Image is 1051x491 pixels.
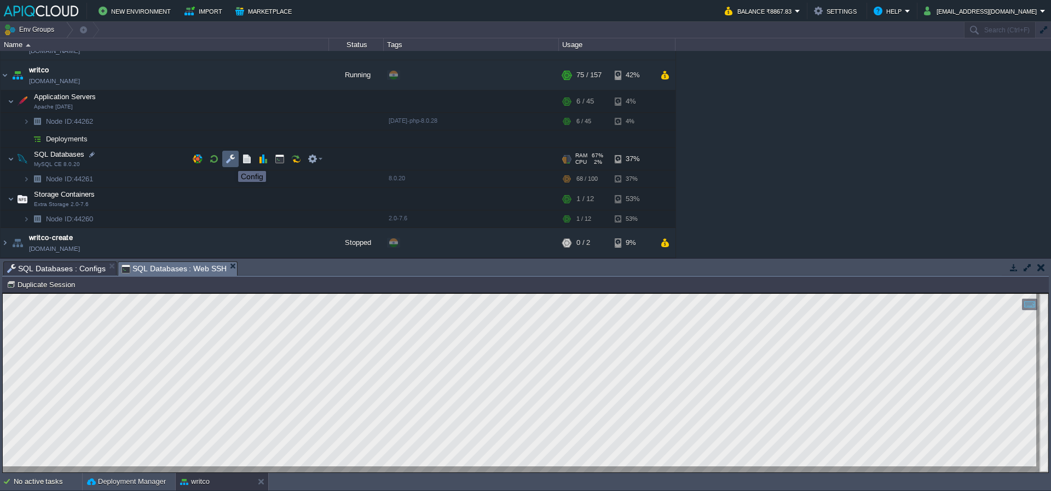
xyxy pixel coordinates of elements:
div: Status [330,38,383,51]
a: writco [29,65,49,76]
div: Name [1,38,328,51]
button: Help [874,4,905,18]
span: Application Servers [33,92,97,101]
img: AMDAwAAAACH5BAEAAAAALAAAAAABAAEAAAICRAEAOw== [15,188,30,210]
div: 42% [615,60,650,90]
div: 6 / 45 [576,90,594,112]
div: 9% [615,228,650,258]
a: Application ServersApache [DATE] [33,93,97,101]
div: Stopped [329,228,384,258]
div: Running [329,60,384,90]
a: Deployments [45,134,89,144]
button: New Environment [99,4,174,18]
span: 2% [591,159,602,165]
span: 8.0.20 [389,175,405,181]
a: Node ID:44261 [45,174,95,184]
div: 53% [615,188,650,210]
button: [EMAIL_ADDRESS][DOMAIN_NAME] [924,4,1040,18]
img: AMDAwAAAACH5BAEAAAAALAAAAAABAAEAAAICRAEAOw== [15,90,30,112]
div: 68 / 100 [576,170,598,187]
div: 53% [615,210,650,227]
img: AMDAwAAAACH5BAEAAAAALAAAAAABAAEAAAICRAEAOw== [26,44,31,47]
img: AMDAwAAAACH5BAEAAAAALAAAAAABAAEAAAICRAEAOw== [1,228,9,258]
img: AMDAwAAAACH5BAEAAAAALAAAAAABAAEAAAICRAEAOw== [8,90,14,112]
img: AMDAwAAAACH5BAEAAAAALAAAAAABAAEAAAICRAEAOw== [1,60,9,90]
img: AMDAwAAAACH5BAEAAAAALAAAAAABAAEAAAICRAEAOw== [10,60,25,90]
a: [DOMAIN_NAME] [29,243,80,254]
button: Balance ₹8867.83 [725,4,795,18]
div: Tags [384,38,558,51]
a: writco-create [29,232,73,243]
img: AMDAwAAAACH5BAEAAAAALAAAAAABAAEAAAICRAEAOw== [10,228,25,258]
button: Duplicate Session [7,279,78,289]
div: 1 / 12 [576,210,591,227]
div: No active tasks [14,473,82,490]
span: Apache [DATE] [34,104,73,110]
span: Extra Storage 2.0-7.6 [34,201,89,208]
img: AMDAwAAAACH5BAEAAAAALAAAAAABAAEAAAICRAEAOw== [23,113,30,130]
a: Node ID:44262 [45,117,95,126]
button: Settings [814,4,860,18]
span: 2.0-7.6 [389,215,407,221]
a: [DOMAIN_NAME] [29,76,80,87]
span: [DATE]-php-8.0.28 [389,117,437,124]
div: 4% [615,90,650,112]
span: Storage Containers [33,190,96,199]
button: Import [184,4,226,18]
a: SQL DatabasesMySQL CE 8.0.20 [33,150,86,158]
img: AMDAwAAAACH5BAEAAAAALAAAAAABAAEAAAICRAEAOw== [23,170,30,187]
button: Marketplace [235,4,295,18]
div: 4% [615,113,650,130]
img: AMDAwAAAACH5BAEAAAAALAAAAAABAAEAAAICRAEAOw== [23,130,30,147]
img: AMDAwAAAACH5BAEAAAAALAAAAAABAAEAAAICRAEAOw== [30,130,45,147]
span: 44260 [45,214,95,224]
img: AMDAwAAAACH5BAEAAAAALAAAAAABAAEAAAICRAEAOw== [30,170,45,187]
span: 44261 [45,174,95,184]
span: SQL Databases : Configs [7,262,106,275]
span: Node ID: [46,215,74,223]
button: Env Groups [4,22,58,37]
button: Deployment Manager [87,476,166,487]
span: Node ID: [46,117,74,125]
span: CPU [575,159,587,165]
span: 67% [592,152,603,159]
div: 6 / 45 [576,113,591,130]
div: 1 / 12 [576,188,594,210]
span: SQL Databases : Web SSH [122,262,227,276]
img: AMDAwAAAACH5BAEAAAAALAAAAAABAAEAAAICRAEAOw== [23,210,30,227]
a: Storage ContainersExtra Storage 2.0-7.6 [33,190,96,198]
div: 0 / 2 [576,228,590,258]
img: AMDAwAAAACH5BAEAAAAALAAAAAABAAEAAAICRAEAOw== [8,148,14,170]
div: 75 / 157 [576,60,602,90]
div: 37% [615,170,650,187]
span: 44262 [45,117,95,126]
img: AMDAwAAAACH5BAEAAAAALAAAAAABAAEAAAICRAEAOw== [15,148,30,170]
span: Node ID: [46,175,74,183]
div: Config [241,172,263,181]
img: AMDAwAAAACH5BAEAAAAALAAAAAABAAEAAAICRAEAOw== [8,188,14,210]
span: MySQL CE 8.0.20 [34,161,80,168]
div: Usage [559,38,675,51]
a: Node ID:44260 [45,214,95,224]
span: SQL Databases [33,150,86,159]
a: [DOMAIN_NAME] [29,45,80,56]
img: APIQCloud [4,5,78,16]
img: AMDAwAAAACH5BAEAAAAALAAAAAABAAEAAAICRAEAOw== [30,113,45,130]
div: 37% [615,148,650,170]
span: RAM [575,152,587,159]
button: writco [180,476,210,487]
img: AMDAwAAAACH5BAEAAAAALAAAAAABAAEAAAICRAEAOw== [30,210,45,227]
